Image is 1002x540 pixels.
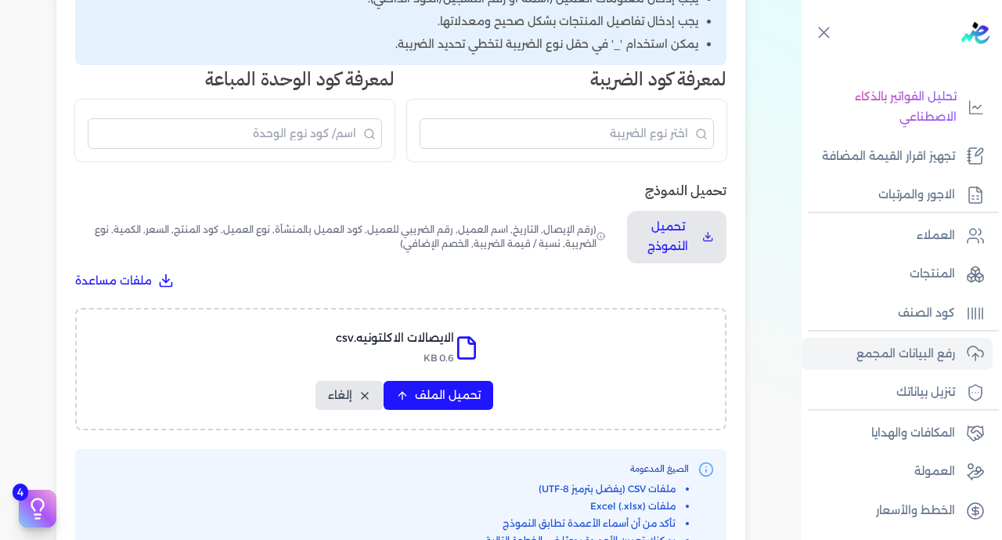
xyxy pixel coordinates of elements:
[407,65,726,93] h3: لمعرفة كود الضريبة
[485,482,689,496] li: ملفات CSV (يفضل بترميز UTF-8)
[384,381,493,410] button: تحميل الملف
[420,118,714,149] input: البحث
[627,211,726,263] button: تحميل النموذج
[336,348,454,368] p: 0.6 KB
[896,382,955,403] p: تنزيل بياناتك
[802,258,993,291] a: المنتجات
[871,423,955,444] p: المكافات والهدايا
[856,344,955,364] p: رفع البيانات المجمع
[802,140,993,173] a: تجهيز اقرار القيمة المضافة
[876,501,955,521] p: الخطط والأسعار
[88,118,382,149] input: البحث
[802,376,993,409] a: تنزيل بياناتك
[802,297,993,330] a: كود الصنف
[910,264,955,284] p: المنتجات
[75,211,608,263] span: (رقم الإيصال, التاريخ, اسم العميل, رقم الضريبي للعميل, كود العميل بالمنشأة, نوع العميل, كود المنت...
[914,462,955,482] p: العمولة
[878,185,955,205] p: الاجور والمرتبات
[315,381,384,410] button: إلغاء
[75,273,152,289] span: ملفات مساعدة
[485,516,689,531] li: تأكد من أن أسماء الأعمدة تطابق النموذج
[802,495,993,527] a: الخطط والأسعار
[809,87,957,127] p: تحليل الفواتير بالذكاء الاصطناعي
[640,217,696,257] p: تحميل النموذج
[802,455,993,488] a: العمولة
[336,328,454,349] p: الايصالات الاكلتونيه.csv
[898,303,955,324] p: كود الصنف
[917,226,955,246] p: العملاء
[485,462,689,476] h3: الصيغ المدعومة
[802,338,993,371] a: رفع البيانات المجمع
[961,22,989,44] img: logo
[415,387,481,404] span: تحميل الملف
[75,273,174,289] button: تحميل ملفات مساعدة
[88,13,698,30] li: يجب إدخال تفاصيل المنتجات بشكل صحيح ومعدلاتها.
[802,417,993,450] a: المكافات والهدايا
[485,499,689,513] li: ملفات Excel (.xlsx)
[75,65,395,93] h3: لمعرفة كود الوحدة المباعة
[822,147,955,167] p: تجهيز اقرار القيمة المضافة
[802,179,993,212] a: الاجور والمرتبات
[75,180,726,201] h3: تحميل النموذج
[19,490,56,527] button: 4
[13,484,28,501] span: 4
[802,81,993,133] a: تحليل الفواتير بالذكاء الاصطناعي
[802,219,993,252] a: العملاء
[328,387,352,404] span: إلغاء
[88,36,698,53] li: يمكن استخدام '_' في حقل نوع الضريبة لتخطي تحديد الضريبة.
